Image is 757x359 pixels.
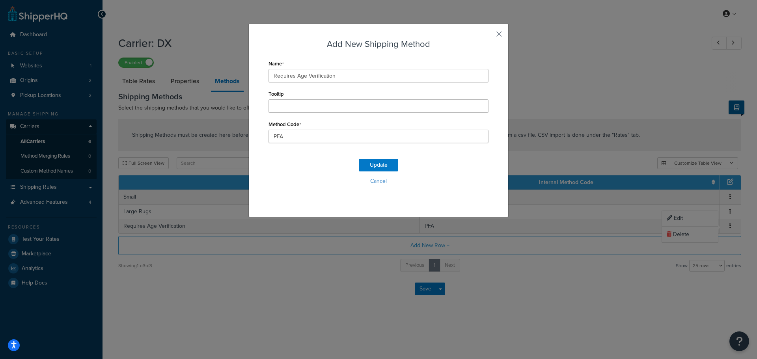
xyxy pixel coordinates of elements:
[268,121,301,128] label: Method Code
[268,38,489,50] h3: Add New Shipping Method
[268,91,284,97] label: Tooltip
[359,159,398,171] button: Update
[268,61,284,67] label: Name
[268,175,489,187] button: Cancel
